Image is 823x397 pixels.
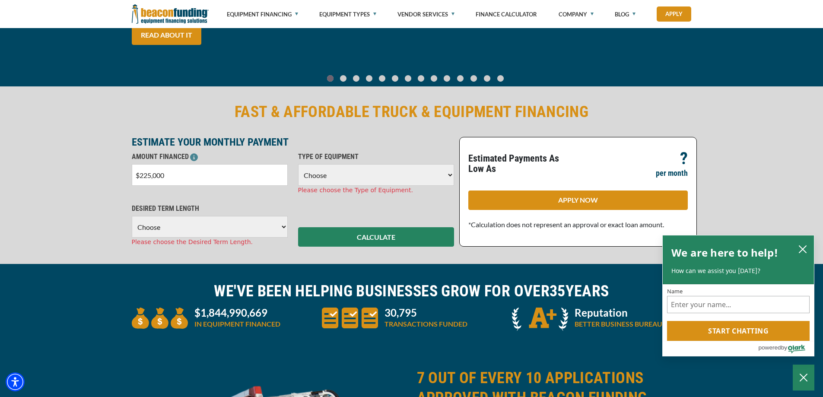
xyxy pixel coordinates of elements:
a: Go To Slide 1 [338,75,349,82]
a: Go To Slide 10 [455,75,466,82]
p: ESTIMATE YOUR MONTHLY PAYMENT [132,137,454,147]
a: Go To Slide 11 [468,75,479,82]
h2: We are here to help! [671,244,778,261]
a: Go To Slide 0 [325,75,336,82]
span: powered [758,342,781,353]
p: Reputation [575,308,662,318]
p: Estimated Payments As Low As [468,153,573,174]
a: Go To Slide 6 [403,75,413,82]
input: Name [667,296,810,313]
p: AMOUNT FINANCED [132,152,288,162]
span: *Calculation does not represent an approval or exact loan amount. [468,220,664,229]
p: $1,844,990,669 [194,308,280,318]
p: IN EQUIPMENT FINANCED [194,319,280,329]
img: three document icons to convery large amount of transactions funded [322,308,378,328]
h2: FAST & AFFORDABLE TRUCK & EQUIPMENT FINANCING [132,102,692,122]
div: olark chatbox [662,235,814,357]
a: Go To Slide 12 [482,75,493,82]
p: per month [656,168,688,178]
span: 35 [550,282,566,300]
h2: WE'VE BEEN HELPING BUSINESSES GROW FOR OVER YEARS [132,281,692,301]
p: BETTER BUSINESS BUREAU [575,319,662,329]
a: Go To Slide 2 [351,75,362,82]
div: Please choose the Desired Term Length. [132,238,288,247]
button: Start chatting [667,321,810,341]
button: Close Chatbox [793,365,814,391]
a: Go To Slide 13 [495,75,506,82]
p: How can we assist you [DATE]? [671,267,805,275]
a: Go To Slide 3 [364,75,375,82]
a: Go To Slide 8 [429,75,439,82]
p: 30,795 [384,308,467,318]
a: APPLY NOW [468,191,688,210]
p: TYPE OF EQUIPMENT [298,152,454,162]
input: $ [132,164,288,186]
a: READ ABOUT IT [132,25,201,45]
div: Please choose the Type of Equipment. [298,186,454,195]
a: Powered by Olark [758,341,814,356]
p: DESIRED TERM LENGTH [132,203,288,214]
a: Go To Slide 4 [377,75,388,82]
img: A + icon [512,308,568,331]
img: three money bags to convey large amount of equipment financed [132,308,188,329]
a: Apply [657,6,691,22]
p: TRANSACTIONS FUNDED [384,319,467,329]
div: Accessibility Menu [6,372,25,391]
a: Go To Slide 7 [416,75,426,82]
a: Go To Slide 9 [442,75,452,82]
a: Go To Slide 5 [390,75,400,82]
p: ? [680,153,688,164]
span: by [781,342,787,353]
label: Name [667,289,810,294]
button: close chatbox [796,243,810,255]
button: CALCULATE [298,227,454,247]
